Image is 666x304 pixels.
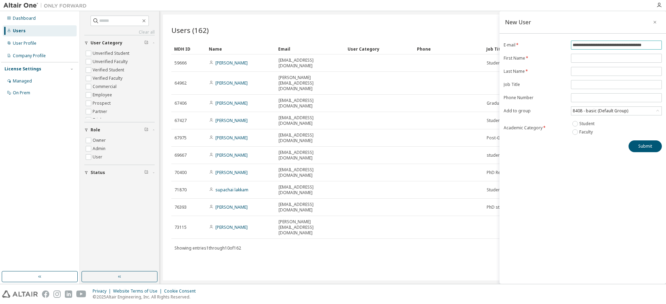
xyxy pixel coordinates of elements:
[84,29,155,35] a: Clear all
[174,118,187,123] span: 67427
[215,100,248,106] a: [PERSON_NAME]
[2,290,38,298] img: altair_logo.svg
[65,290,72,298] img: linkedin.svg
[417,43,481,54] div: Phone
[93,91,113,99] label: Employee
[571,107,661,115] div: 8408 - basic (Default Group)
[209,43,273,54] div: Name
[174,205,187,210] span: 76393
[93,58,129,66] label: Unverified Faculty
[91,40,122,46] span: User Category
[579,128,594,136] label: Faculty
[3,2,90,9] img: Altair One
[174,80,187,86] span: 64962
[174,245,241,251] span: Showing entries 1 through 10 of 162
[279,202,342,213] span: [EMAIL_ADDRESS][DOMAIN_NAME]
[174,43,203,54] div: MDH ID
[93,136,107,145] label: Owner
[487,153,502,158] span: student
[629,140,662,152] button: Submit
[215,170,248,175] a: [PERSON_NAME]
[279,98,342,109] span: [EMAIL_ADDRESS][DOMAIN_NAME]
[504,82,567,87] label: Job Title
[93,107,109,116] label: Partner
[13,28,26,34] div: Users
[504,55,567,61] label: First Name
[279,167,342,178] span: [EMAIL_ADDRESS][DOMAIN_NAME]
[504,95,567,101] label: Phone Number
[93,49,131,58] label: Unverified Student
[174,135,187,141] span: 67975
[91,170,105,175] span: Status
[84,122,155,138] button: Role
[174,153,187,158] span: 69667
[215,224,248,230] a: [PERSON_NAME]
[76,290,86,298] img: youtube.svg
[144,170,148,175] span: Clear filter
[279,150,342,161] span: [EMAIL_ADDRESS][DOMAIN_NAME]
[505,19,531,25] div: New User
[279,132,342,144] span: [EMAIL_ADDRESS][DOMAIN_NAME]
[113,288,164,294] div: Website Terms of Use
[174,187,187,193] span: 71870
[174,170,187,175] span: 70400
[13,16,36,21] div: Dashboard
[91,127,100,133] span: Role
[215,204,248,210] a: [PERSON_NAME]
[13,90,30,96] div: On Prem
[215,152,248,158] a: [PERSON_NAME]
[279,75,342,92] span: [PERSON_NAME][EMAIL_ADDRESS][DOMAIN_NAME]
[42,290,49,298] img: facebook.svg
[5,66,41,72] div: License Settings
[579,120,596,128] label: Student
[13,41,36,46] div: User Profile
[13,78,32,84] div: Managed
[174,60,187,66] span: 59666
[279,115,342,126] span: [EMAIL_ADDRESS][DOMAIN_NAME]
[93,74,124,82] label: Verified Faculty
[487,60,502,66] span: Student
[93,294,200,300] p: © 2025 Altair Engineering, Inc. All Rights Reserved.
[487,187,502,193] span: Student
[487,101,524,106] span: Graduate Engineer
[215,187,248,193] a: supachai lakkam
[93,288,113,294] div: Privacy
[174,101,187,106] span: 67406
[53,290,61,298] img: instagram.svg
[93,66,126,74] label: Verified Student
[504,42,567,48] label: E-mail
[215,60,248,66] a: [PERSON_NAME]
[215,80,248,86] a: [PERSON_NAME]
[93,153,104,161] label: User
[278,43,342,54] div: Email
[215,135,248,141] a: [PERSON_NAME]
[93,99,112,107] label: Prospect
[13,53,46,59] div: Company Profile
[144,40,148,46] span: Clear filter
[486,43,550,54] div: Job Title
[504,125,567,131] label: Academic Category
[487,205,511,210] span: PhD student
[93,82,118,91] label: Commercial
[279,219,342,236] span: [PERSON_NAME][EMAIL_ADDRESS][DOMAIN_NAME]
[572,107,629,115] div: 8408 - basic (Default Group)
[487,118,502,123] span: Student
[144,127,148,133] span: Clear filter
[279,184,342,196] span: [EMAIL_ADDRESS][DOMAIN_NAME]
[84,165,155,180] button: Status
[215,118,248,123] a: [PERSON_NAME]
[171,25,209,35] span: Users (162)
[348,43,411,54] div: User Category
[93,145,107,153] label: Admin
[174,225,187,230] span: 73115
[93,116,103,124] label: Trial
[487,135,539,141] span: Post-Graduate Researcher
[504,108,567,114] label: Add to group
[279,58,342,69] span: [EMAIL_ADDRESS][DOMAIN_NAME]
[487,170,518,175] span: PhD Researcher
[504,69,567,74] label: Last Name
[84,35,155,51] button: User Category
[164,288,200,294] div: Cookie Consent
